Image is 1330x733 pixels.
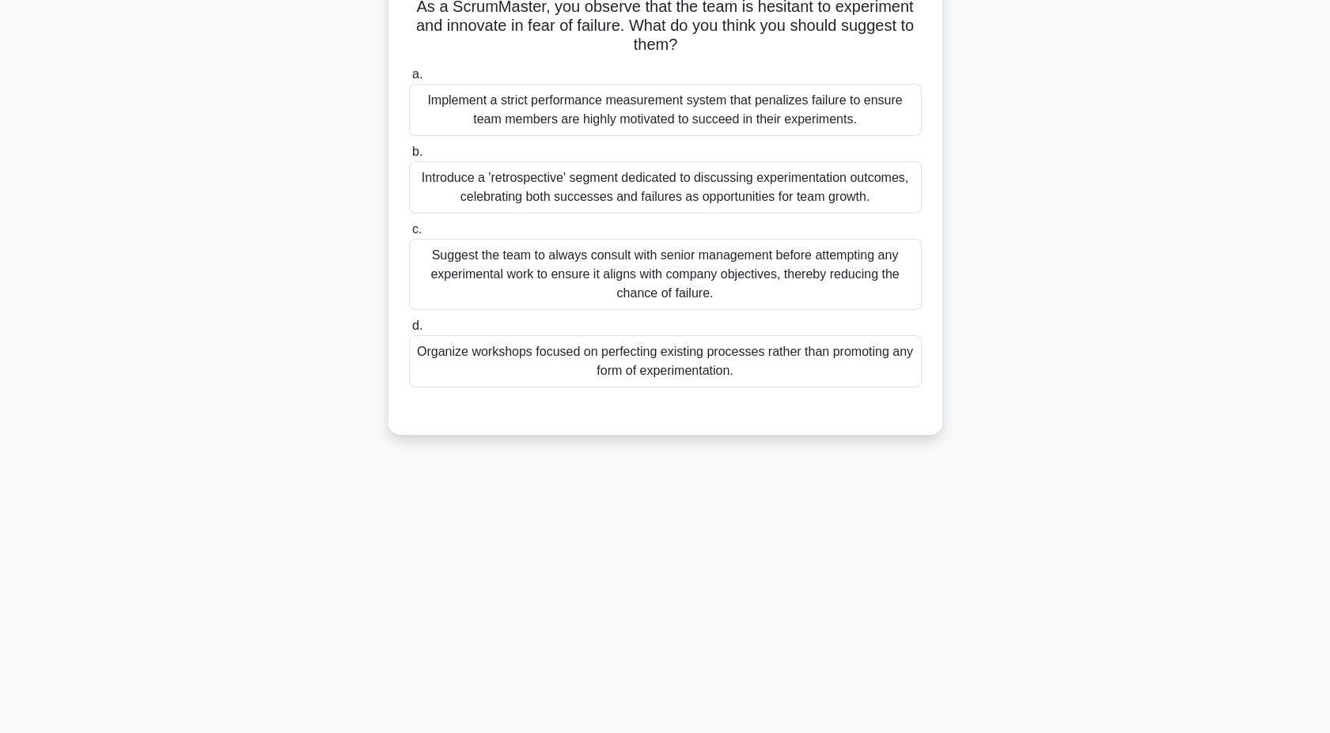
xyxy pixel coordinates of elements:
span: b. [412,145,422,158]
div: Suggest the team to always consult with senior management before attempting any experimental work... [409,239,922,310]
div: Organize workshops focused on perfecting existing processes rather than promoting any form of exp... [409,335,922,387]
span: a. [412,67,422,81]
div: Implement a strict performance measurement system that penalizes failure to ensure team members a... [409,84,922,136]
div: Introduce a 'retrospective' segment dedicated to discussing experimentation outcomes, celebrating... [409,161,922,213]
span: d. [412,319,422,332]
span: c. [412,222,422,236]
